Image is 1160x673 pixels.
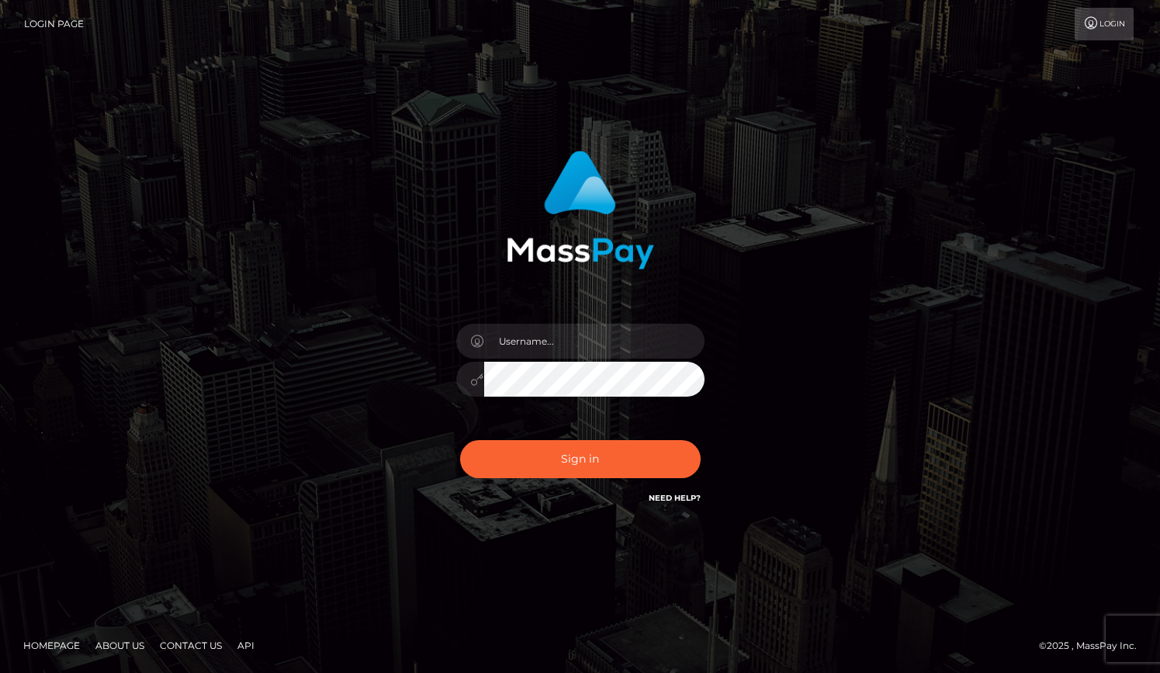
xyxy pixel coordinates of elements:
button: Sign in [460,440,701,478]
img: MassPay Login [507,151,654,269]
a: Homepage [17,633,86,657]
a: Need Help? [649,493,701,503]
a: Contact Us [154,633,228,657]
input: Username... [484,324,705,359]
a: Login [1075,8,1134,40]
a: API [231,633,261,657]
div: © 2025 , MassPay Inc. [1039,637,1148,654]
a: About Us [89,633,151,657]
a: Login Page [24,8,84,40]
